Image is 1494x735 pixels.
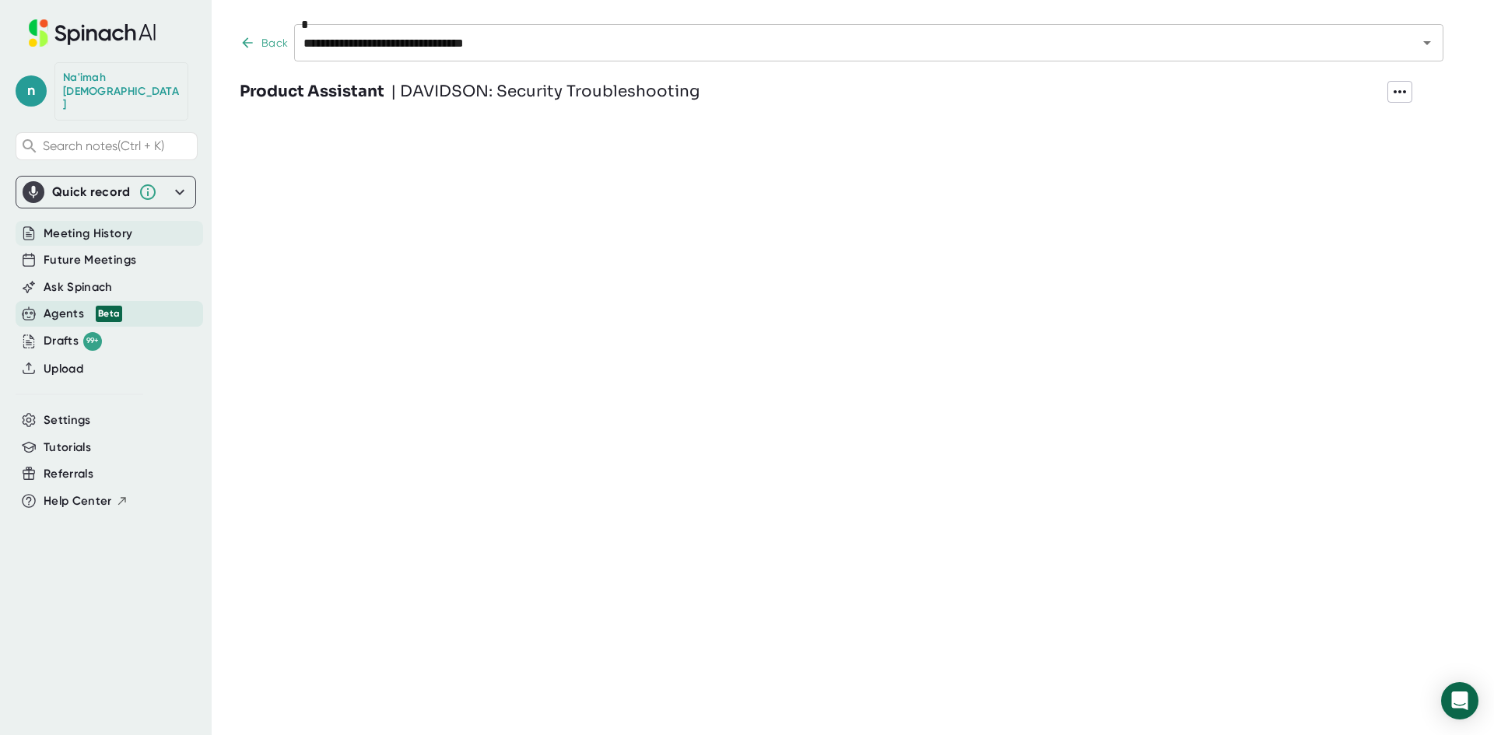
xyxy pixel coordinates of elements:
[44,492,112,510] span: Help Center
[44,332,102,351] div: Drafts
[240,35,288,51] button: Back
[96,306,122,322] div: Beta
[44,305,122,323] button: Agents Beta
[44,465,93,483] button: Referrals
[44,332,102,351] button: Drafts 99+
[16,75,47,107] span: n
[44,439,91,457] button: Tutorials
[240,80,384,103] h3: Product Assistant
[44,492,128,510] button: Help Center
[44,411,91,429] button: Settings
[44,305,122,323] div: Agents
[1416,32,1438,54] button: Open
[1441,682,1478,719] div: Open Intercom Messenger
[44,360,83,378] button: Upload
[391,80,700,103] h3: | DAVIDSON: Security Troubleshooting
[52,184,131,200] div: Quick record
[83,332,102,351] div: 99+
[44,225,132,243] button: Meeting History
[23,177,189,208] div: Quick record
[44,278,113,296] button: Ask Spinach
[44,251,136,269] button: Future Meetings
[63,71,180,112] div: Na'imah Muhammad
[43,138,164,153] span: Search notes (Ctrl + K)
